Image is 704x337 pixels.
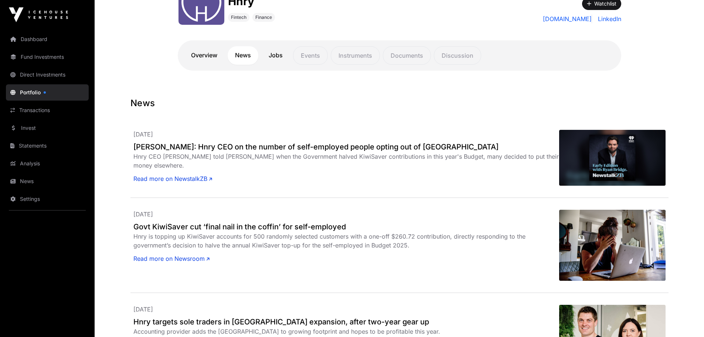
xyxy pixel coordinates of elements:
[231,14,246,20] span: Fintech
[133,130,559,139] p: [DATE]
[6,67,89,83] a: Direct Investments
[543,14,592,23] a: [DOMAIN_NAME]
[383,46,431,65] p: Documents
[6,84,89,101] a: Portfolio
[6,49,89,65] a: Fund Investments
[6,120,89,136] a: Invest
[559,210,666,281] img: GettyImages-1216299239-scaled.jpg
[133,305,559,314] p: [DATE]
[434,46,481,65] p: Discussion
[667,301,704,337] iframe: Chat Widget
[6,102,89,118] a: Transactions
[293,46,328,65] p: Events
[133,232,559,250] div: Hnry is topping up KiwiSaver accounts for 500 randomly selected customers with a one-off $260.72 ...
[133,317,559,327] a: Hnry targets sole traders in [GEOGRAPHIC_DATA] expansion, after two-year gear up
[595,14,621,23] a: LinkedIn
[6,155,89,172] a: Analysis
[133,327,559,336] div: Accounting provider adds the [GEOGRAPHIC_DATA] to growing footprint and hopes to be profitable th...
[133,152,559,170] div: Hnry CEO [PERSON_NAME] told [PERSON_NAME] when the Government halved KiwiSaver contributions in t...
[133,210,559,219] p: [DATE]
[130,97,669,109] h1: News
[6,138,89,154] a: Statements
[6,31,89,47] a: Dashboard
[261,46,290,65] a: Jobs
[184,46,615,65] nav: Tabs
[6,191,89,207] a: Settings
[255,14,272,20] span: Finance
[331,46,380,65] p: Instruments
[184,46,225,65] a: Overview
[133,222,559,232] a: Govt KiwiSaver cut ‘final nail in the coffin’ for self-employed
[559,130,666,186] img: image.jpg
[6,173,89,189] a: News
[133,142,559,152] a: [PERSON_NAME]: Hnry CEO on the number of self-employed people opting out of [GEOGRAPHIC_DATA]
[9,7,68,22] img: Icehouse Ventures Logo
[133,174,212,183] a: Read more on NewstalkZB
[133,254,210,263] a: Read more on Newsroom
[228,46,258,65] a: News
